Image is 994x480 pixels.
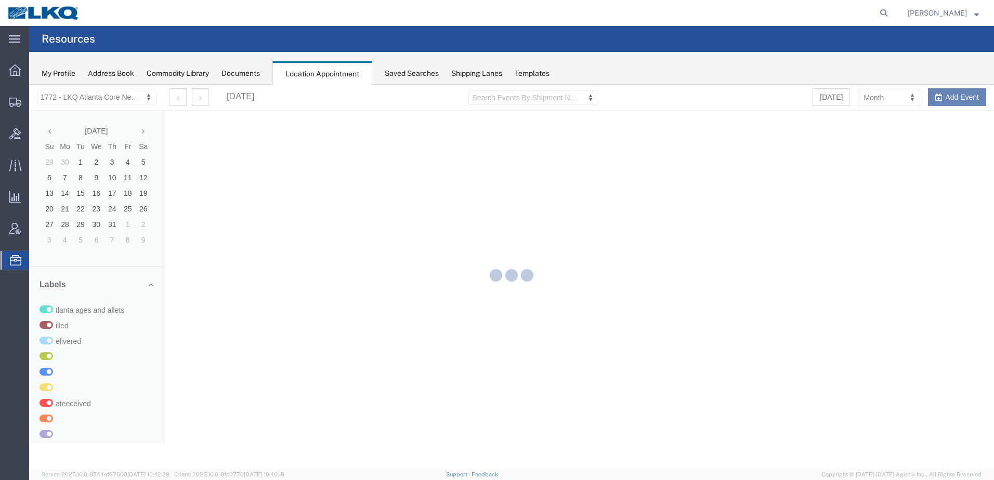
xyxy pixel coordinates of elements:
[42,26,95,52] h4: Resources
[385,68,439,79] div: Saved Searches
[446,471,472,477] a: Support
[908,7,967,19] span: Brian Schmidt
[88,68,134,79] div: Address Book
[42,471,169,477] span: Server: 2025.16.0-9544af67660
[821,470,982,479] span: Copyright © [DATE]-[DATE] Agistix Inc., All Rights Reserved
[244,471,284,477] span: [DATE] 10:40:19
[472,471,498,477] a: Feedback
[907,7,979,19] button: [PERSON_NAME]
[42,68,75,79] div: My Profile
[515,68,550,79] div: Templates
[272,61,372,85] div: Location Appointment
[147,68,209,79] div: Commodity Library
[451,68,502,79] div: Shipping Lanes
[221,68,260,79] div: Documents
[174,471,284,477] span: Client: 2025.16.0-8fc0770
[127,471,169,477] span: [DATE] 10:42:29
[7,5,80,21] img: logo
